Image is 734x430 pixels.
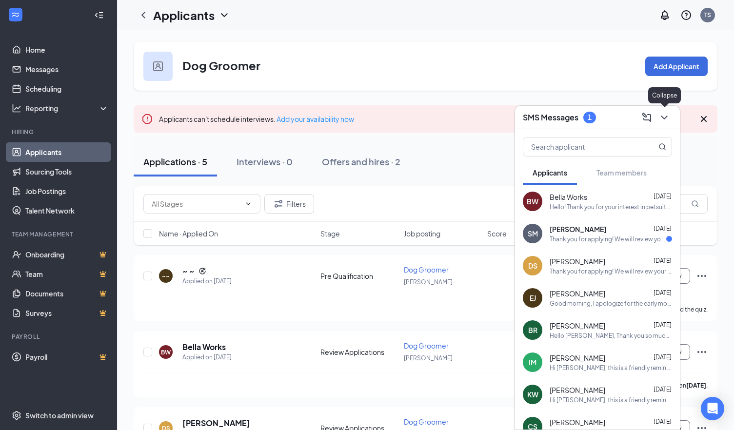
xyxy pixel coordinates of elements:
a: PayrollCrown [25,347,109,367]
a: Messages [25,59,109,79]
span: [PERSON_NAME] [550,353,605,363]
a: Talent Network [25,201,109,220]
svg: ChevronDown [218,9,230,21]
a: OnboardingCrown [25,245,109,264]
div: Payroll [12,332,107,341]
span: [PERSON_NAME] [550,256,605,266]
div: Hi [PERSON_NAME], this is a friendly reminder that you are still in the process of your applicati... [550,364,672,372]
h5: Bella Works [182,342,226,352]
svg: ChevronDown [244,200,252,208]
a: Scheduling [25,79,109,98]
a: DocumentsCrown [25,284,109,303]
span: Applicants [533,168,567,177]
svg: Ellipses [696,346,708,358]
div: TS [704,11,711,19]
div: Hello [PERSON_NAME], Thank you so much for your interest in Petsuites in [GEOGRAPHIC_DATA]. We wo... [550,332,672,340]
span: Stage [320,229,340,238]
svg: MagnifyingGlass [691,200,699,208]
a: Applicants [25,142,109,162]
svg: ComposeMessage [641,112,653,123]
span: Bella Works [550,192,587,202]
div: Thank you for applying! We will review your application and reach out if you are selected to move... [550,267,672,275]
span: [PERSON_NAME] [550,321,605,331]
div: EJ [530,293,536,303]
a: Add your availability now [277,115,354,123]
span: Dog Groomer [404,265,449,274]
div: Hi [PERSON_NAME], this is a friendly reminder. Your meeting with PetSuites for Receptionist - Fro... [550,396,672,404]
a: Sourcing Tools [25,162,109,181]
span: [PERSON_NAME] [550,417,605,427]
div: Team Management [12,230,107,238]
div: Hiring [12,128,107,136]
div: SM [528,229,538,238]
span: [DATE] [654,321,672,329]
span: [PERSON_NAME] [404,278,453,286]
h5: ~ ~ [182,266,195,276]
button: ChevronDown [656,110,672,125]
div: IM [529,357,536,367]
a: SurveysCrown [25,303,109,323]
div: BW [161,348,171,356]
div: Applied on [DATE] [182,276,232,286]
svg: ChevronDown [658,112,670,123]
span: Dog Groomer [404,417,449,426]
div: Pre Qualification [320,271,398,281]
span: Job posting [404,229,440,238]
svg: Notifications [659,9,671,21]
button: ComposeMessage [639,110,655,125]
div: Thank you for applying! We will review your application and reach out if you are selected to move... [550,235,666,243]
div: BW [527,196,538,206]
div: 1 [588,113,592,121]
input: All Stages [152,198,240,209]
svg: Filter [273,198,284,210]
span: [DATE] [654,289,672,296]
div: Good morning, I apologize for the early morning message but I've woken up with a fever and need t... [550,299,672,308]
svg: WorkstreamLogo [11,10,20,20]
span: Team members [596,168,647,177]
a: TeamCrown [25,264,109,284]
div: Interviews · 0 [237,156,293,168]
button: Add Applicant [645,57,708,76]
span: [DATE] [654,418,672,425]
div: BR [528,325,537,335]
a: Home [25,40,109,59]
h1: Applicants [153,7,215,23]
svg: Ellipses [696,270,708,282]
div: Open Intercom Messenger [701,397,724,420]
span: [PERSON_NAME] [550,224,606,234]
div: Applied on [DATE] [182,352,232,362]
span: [DATE] [654,225,672,232]
a: Job Postings [25,181,109,201]
div: Offers and hires · 2 [322,156,400,168]
img: user icon [153,61,163,71]
span: [PERSON_NAME] [404,354,453,362]
span: [DATE] [654,353,672,361]
svg: MagnifyingGlass [658,143,666,151]
h3: SMS Messages [523,112,578,123]
span: [PERSON_NAME] [550,289,605,298]
div: Reporting [25,103,109,113]
svg: QuestionInfo [680,9,692,21]
svg: Cross [698,113,710,125]
svg: Analysis [12,103,21,113]
svg: Reapply [198,267,206,275]
span: [PERSON_NAME] [550,385,605,395]
button: Filter Filters [264,194,314,214]
div: Collapse [648,87,681,103]
h3: Dog Groomer [182,57,260,74]
span: Applicants can't schedule interviews. [159,115,354,123]
div: Hello! Thank you for your interest in petsuites grooming department. Can you please send some pic... [550,203,672,211]
svg: Collapse [94,10,104,20]
span: [DATE] [654,193,672,200]
div: Applications · 5 [143,156,207,168]
span: [DATE] [654,257,672,264]
svg: Error [141,113,153,125]
b: [DATE] [686,382,706,389]
input: Search applicant [523,137,639,156]
h5: [PERSON_NAME] [182,418,250,429]
span: Name · Applied On [159,229,218,238]
svg: ChevronLeft [138,9,149,21]
span: [DATE] [654,386,672,393]
svg: Settings [12,410,21,420]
